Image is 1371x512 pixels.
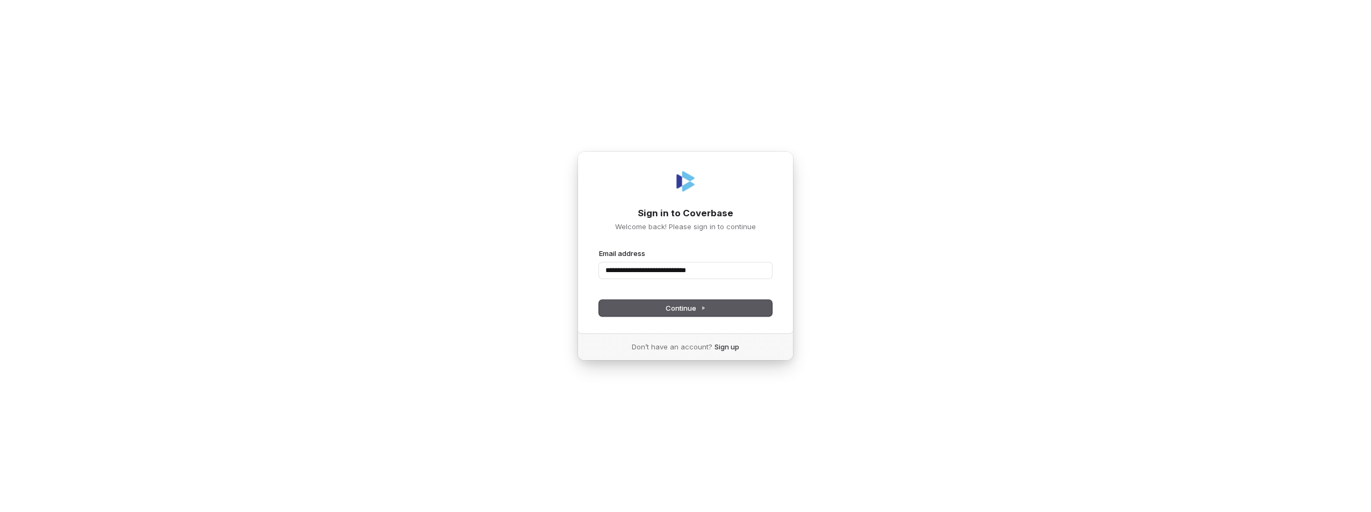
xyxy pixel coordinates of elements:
[599,248,645,258] label: Email address
[599,207,772,220] h1: Sign in to Coverbase
[715,342,739,352] a: Sign up
[673,169,698,194] img: Coverbase
[599,222,772,231] p: Welcome back! Please sign in to continue
[666,303,706,313] span: Continue
[599,300,772,316] button: Continue
[632,342,712,352] span: Don’t have an account?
